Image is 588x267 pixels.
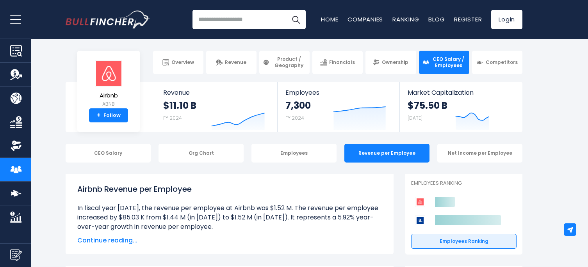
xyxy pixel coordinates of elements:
a: Airbnb ABNB [94,60,123,109]
span: Market Capitalization [408,89,514,96]
span: Financials [329,59,355,65]
a: CEO Salary / Employees [419,51,469,74]
div: Org Chart [159,144,244,163]
div: Revenue per Employee [344,144,429,163]
p: Employees Ranking [411,180,517,187]
a: Go to homepage [66,11,150,28]
a: Financials [312,51,363,74]
h1: Airbnb Revenue per Employee [77,183,382,195]
a: Revenue [206,51,257,74]
a: Home [321,15,338,23]
strong: $11.10 B [163,99,196,111]
img: Ownership [10,140,22,152]
a: Competitors [472,51,522,74]
span: Employees [285,89,391,96]
a: Login [491,10,522,29]
small: ABNB [95,101,122,108]
a: Revenue $11.10 B FY 2024 [155,82,278,132]
span: Continue reading... [77,236,382,245]
strong: + [97,112,101,119]
a: Product / Geography [259,51,310,74]
button: Search [286,10,306,29]
a: Overview [153,51,203,74]
img: Airbnb competitors logo [415,197,425,207]
a: Register [454,15,482,23]
small: FY 2024 [285,115,304,121]
a: Companies [347,15,383,23]
a: Employees Ranking [411,234,517,249]
span: Revenue [225,59,246,65]
li: In fiscal year [DATE], the revenue per employee at Airbnb was $1.52 M. The revenue per employee i... [77,203,382,232]
span: Ownership [382,59,408,65]
small: FY 2024 [163,115,182,121]
a: Blog [428,15,445,23]
span: Airbnb [95,92,122,99]
div: Employees [251,144,337,163]
span: CEO Salary / Employees [431,56,466,68]
img: Booking Holdings competitors logo [415,215,425,225]
strong: $75.50 B [408,99,447,111]
a: Employees 7,300 FY 2024 [278,82,399,132]
a: Market Capitalization $75.50 B [DATE] [400,82,522,132]
span: Competitors [486,59,518,65]
div: Net Income per Employee [437,144,522,163]
a: Ranking [392,15,419,23]
strong: 7,300 [285,99,311,111]
span: Overview [171,59,194,65]
span: Product / Geography [272,56,306,68]
img: Bullfincher logo [66,11,150,28]
a: Ownership [365,51,416,74]
span: Revenue [163,89,270,96]
small: [DATE] [408,115,422,121]
a: +Follow [89,108,128,122]
div: CEO Salary [66,144,151,163]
